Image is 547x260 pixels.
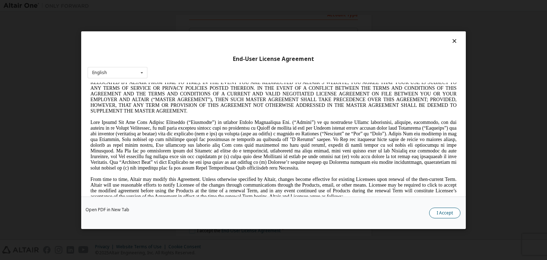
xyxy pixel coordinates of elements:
[88,55,459,62] div: End-User License Agreement
[85,208,129,212] a: Open PDF in New Tab
[92,71,107,75] div: English
[3,37,369,88] span: Lore Ipsumd Sit Ame Cons Adipisc Elitseddo (“Eiusmodte”) in utlabor Etdolo Magnaaliqua Eni. (“Adm...
[3,94,369,116] span: From time to time, Altair may modify this Agreement. Unless otherwise specified by Altair, change...
[429,208,460,218] button: I Accept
